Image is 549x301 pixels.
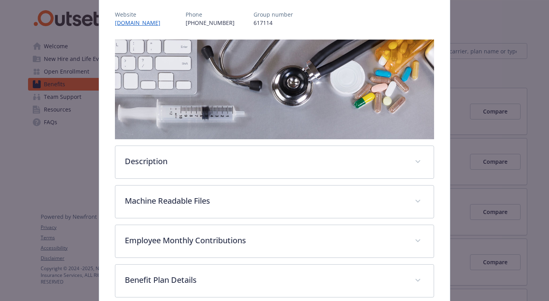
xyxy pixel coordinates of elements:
p: Machine Readable Files [125,195,405,207]
div: Benefit Plan Details [115,265,434,297]
div: Description [115,146,434,178]
div: Employee Monthly Contributions [115,225,434,257]
p: Website [115,10,167,19]
p: Benefit Plan Details [125,274,405,286]
div: Machine Readable Files [115,186,434,218]
p: Description [125,155,405,167]
img: banner [115,40,434,139]
p: Employee Monthly Contributions [125,235,405,246]
p: 617114 [254,19,293,27]
p: [PHONE_NUMBER] [186,19,235,27]
p: Phone [186,10,235,19]
a: [DOMAIN_NAME] [115,19,167,27]
p: Group number [254,10,293,19]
